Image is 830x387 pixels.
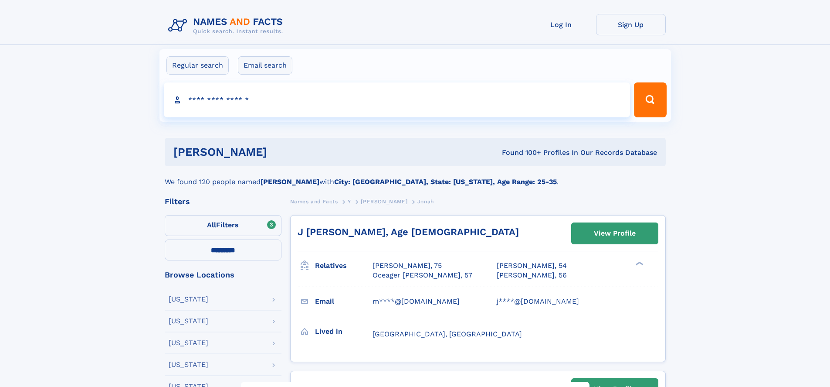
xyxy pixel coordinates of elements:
div: Browse Locations [165,271,281,279]
label: Email search [238,56,292,75]
label: Filters [165,215,281,236]
h3: Relatives [315,258,373,273]
a: Oceager [PERSON_NAME], 57 [373,271,472,280]
div: We found 120 people named with . [165,166,666,187]
a: [PERSON_NAME], 56 [497,271,567,280]
a: Sign Up [596,14,666,35]
div: ❯ [634,261,644,267]
span: Y [348,199,351,205]
b: [PERSON_NAME] [261,178,319,186]
div: [US_STATE] [169,361,208,368]
div: Found 100+ Profiles In Our Records Database [384,148,657,158]
a: [PERSON_NAME] [361,196,407,207]
a: Y [348,196,351,207]
a: J [PERSON_NAME], Age [DEMOGRAPHIC_DATA] [298,226,519,237]
input: search input [164,82,630,117]
a: Log In [526,14,596,35]
div: View Profile [594,223,636,243]
a: [PERSON_NAME], 75 [373,261,442,271]
div: [US_STATE] [169,339,208,346]
span: [PERSON_NAME] [361,199,407,205]
h3: Email [315,294,373,309]
div: Filters [165,198,281,205]
b: City: [GEOGRAPHIC_DATA], State: [US_STATE], Age Range: 25-35 [334,178,557,186]
a: View Profile [572,223,658,244]
a: [PERSON_NAME], 54 [497,261,567,271]
div: [US_STATE] [169,296,208,303]
h1: [PERSON_NAME] [173,147,385,158]
img: Logo Names and Facts [165,14,290,38]
label: Regular search [166,56,229,75]
div: [US_STATE] [169,318,208,325]
button: Search Button [634,82,666,117]
a: Names and Facts [290,196,338,207]
h3: Lived in [315,324,373,339]
span: All [207,221,216,229]
span: [GEOGRAPHIC_DATA], [GEOGRAPHIC_DATA] [373,330,522,338]
span: Jonah [417,199,434,205]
